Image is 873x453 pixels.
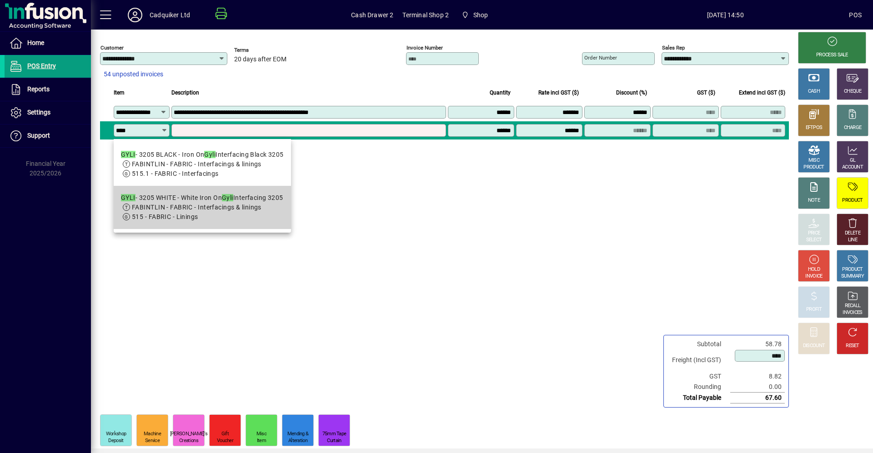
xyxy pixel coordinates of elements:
[132,170,219,177] span: 515.1 - FABRIC - Interfacings
[114,143,291,186] mat-option: GYLI - 3205 BLACK - Iron On Gyli Interfacing Black 3205
[27,39,44,46] span: Home
[842,197,863,204] div: PRODUCT
[114,186,291,229] mat-option: GYLI - 3205 WHITE - White Iron On Gyli Interfacing 3205
[849,8,862,22] div: POS
[844,124,862,131] div: CHARGE
[132,160,261,168] span: FABINTLIN - FABRIC - Interfacings & linings
[845,303,861,309] div: RECALL
[730,371,785,382] td: 8.82
[473,8,488,22] span: Shop
[288,438,307,444] div: Alteration
[5,32,91,55] a: Home
[803,343,825,349] div: DISCOUNT
[121,151,135,158] em: GYLI
[322,431,346,438] div: 75mm Tape
[5,124,91,147] a: Support
[120,7,150,23] button: Profile
[602,8,849,22] span: [DATE] 14:50
[287,431,309,438] div: Mending &
[121,150,284,159] div: - 3205 BLACK - Iron On Interfacing Black 3205
[327,438,341,444] div: Curtain
[808,88,820,95] div: CASH
[458,7,492,23] span: Shop
[144,431,161,438] div: Machine
[584,55,617,61] mat-label: Order number
[27,85,50,93] span: Reports
[844,88,861,95] div: CHEQUE
[132,204,261,211] span: FABINTLIN - FABRIC - Interfacings & linings
[808,157,819,164] div: MISC
[730,382,785,393] td: 0.00
[846,343,859,349] div: RESET
[114,88,125,98] span: Item
[234,47,289,53] span: Terms
[808,266,820,273] div: HOLD
[104,70,163,79] span: 54 unposted invoices
[667,371,730,382] td: GST
[402,8,449,22] span: Terminal Shop 2
[805,273,822,280] div: INVOICE
[5,78,91,101] a: Reports
[667,339,730,349] td: Subtotal
[667,382,730,393] td: Rounding
[121,194,135,201] em: GYLI
[803,164,824,171] div: PRODUCT
[222,194,233,201] em: Gyli
[100,66,167,83] button: 54 unposted invoices
[843,309,862,316] div: INVOICES
[27,109,50,116] span: Settings
[842,266,863,273] div: PRODUCT
[806,237,822,244] div: SELECT
[108,438,123,444] div: Deposit
[132,213,198,220] span: 515 - FABRIC - Linings
[667,393,730,403] td: Total Payable
[406,45,443,51] mat-label: Invoice number
[490,88,511,98] span: Quantity
[100,45,124,51] mat-label: Customer
[171,88,199,98] span: Description
[121,193,283,203] div: - 3205 WHITE - White Iron On Interfacing 3205
[730,393,785,403] td: 67.60
[204,151,216,158] em: Gyli
[806,306,822,313] div: PROFIT
[806,124,823,131] div: EFTPOS
[842,164,863,171] div: ACCOUNT
[145,438,160,444] div: Service
[351,8,393,22] span: Cash Drawer 2
[739,88,785,98] span: Extend incl GST ($)
[106,431,126,438] div: Workshop
[841,273,864,280] div: SUMMARY
[850,157,856,164] div: GL
[256,431,266,438] div: Misc
[730,339,785,349] td: 58.78
[808,197,820,204] div: NOTE
[816,52,848,59] div: PROCESS SALE
[697,88,715,98] span: GST ($)
[662,45,685,51] mat-label: Sales rep
[179,438,198,444] div: Creations
[27,132,50,139] span: Support
[27,62,56,70] span: POS Entry
[257,438,266,444] div: Item
[808,230,820,237] div: PRICE
[616,88,647,98] span: Discount (%)
[217,438,233,444] div: Voucher
[848,237,857,244] div: LINE
[221,431,229,438] div: Gift
[845,230,860,237] div: DELETE
[150,8,190,22] div: Cadquiker Ltd
[667,349,730,371] td: Freight (Incl GST)
[234,56,286,63] span: 20 days after EOM
[170,431,208,438] div: [PERSON_NAME]'s
[538,88,579,98] span: Rate incl GST ($)
[5,101,91,124] a: Settings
